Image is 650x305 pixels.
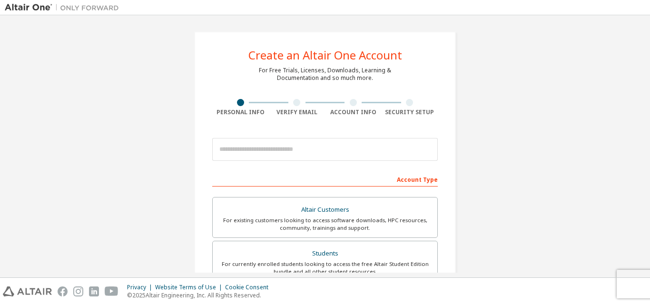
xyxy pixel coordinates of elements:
[218,203,432,216] div: Altair Customers
[259,67,391,82] div: For Free Trials, Licenses, Downloads, Learning & Documentation and so much more.
[5,3,124,12] img: Altair One
[225,284,274,291] div: Cookie Consent
[269,108,325,116] div: Verify Email
[212,108,269,116] div: Personal Info
[382,108,438,116] div: Security Setup
[248,49,402,61] div: Create an Altair One Account
[127,291,274,299] p: © 2025 Altair Engineering, Inc. All Rights Reserved.
[325,108,382,116] div: Account Info
[3,286,52,296] img: altair_logo.svg
[89,286,99,296] img: linkedin.svg
[218,247,432,260] div: Students
[58,286,68,296] img: facebook.svg
[105,286,118,296] img: youtube.svg
[155,284,225,291] div: Website Terms of Use
[212,171,438,187] div: Account Type
[218,216,432,232] div: For existing customers looking to access software downloads, HPC resources, community, trainings ...
[73,286,83,296] img: instagram.svg
[127,284,155,291] div: Privacy
[218,260,432,275] div: For currently enrolled students looking to access the free Altair Student Edition bundle and all ...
